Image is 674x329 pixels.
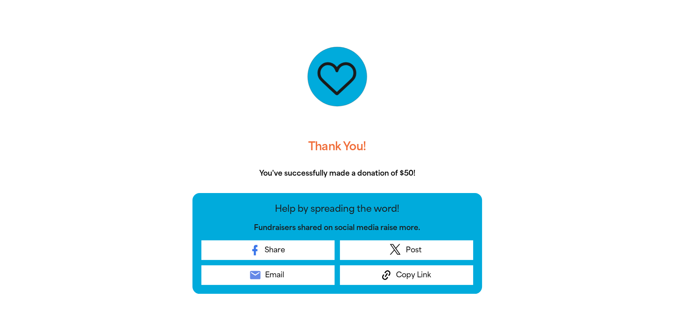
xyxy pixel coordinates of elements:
p: Help by spreading the word! [201,202,473,215]
button: Copy Link [340,265,473,285]
a: emailEmail [201,265,335,285]
a: Share [201,240,335,260]
p: Fundraisers shared on social media raise more. [201,222,473,233]
p: You've successfully made a donation of $50! [192,168,482,179]
a: Post [340,240,473,260]
span: Share [265,245,285,255]
span: Email [265,270,284,280]
span: Copy Link [396,270,431,280]
span: Post [406,245,421,255]
h3: Thank You! [192,132,482,161]
i: email [249,269,261,281]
